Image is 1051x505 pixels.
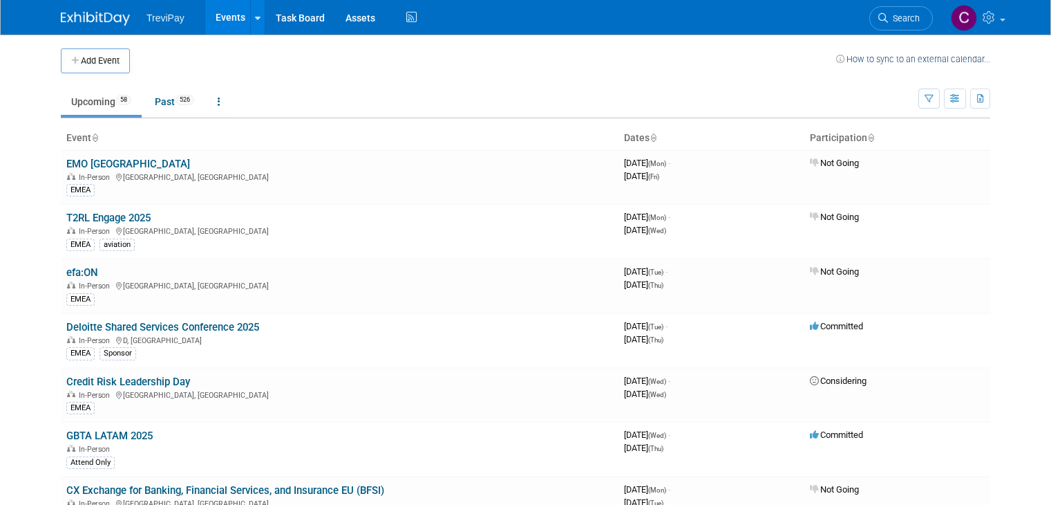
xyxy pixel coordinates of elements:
[648,214,666,221] span: (Mon)
[810,484,859,495] span: Not Going
[624,279,663,290] span: [DATE]
[648,323,663,331] span: (Tue)
[66,484,384,497] a: CX Exchange for Banking, Financial Services, and Insurance EU (BFSI)
[648,227,666,235] span: (Wed)
[624,443,663,453] span: [DATE]
[66,430,153,442] a: GBTA LATAM 2025
[648,432,666,439] span: (Wed)
[624,266,667,277] span: [DATE]
[67,282,75,288] img: In-Person Event
[176,95,194,105] span: 526
[668,430,670,440] span: -
[810,158,859,168] span: Not Going
[66,389,613,400] div: [GEOGRAPHIC_DATA], [GEOGRAPHIC_DATA]
[668,212,670,222] span: -
[66,158,190,170] a: EMO [GEOGRAPHIC_DATA]
[810,266,859,277] span: Not Going
[79,173,114,182] span: In-Person
[116,95,131,105] span: 58
[624,430,670,440] span: [DATE]
[79,227,114,236] span: In-Person
[61,89,142,115] a: Upcoming58
[624,376,670,386] span: [DATE]
[648,391,666,398] span: (Wed)
[624,171,659,181] span: [DATE]
[665,321,667,331] span: -
[67,173,75,180] img: In-Person Event
[100,347,136,360] div: Sponsor
[146,12,184,24] span: TreviPay
[648,336,663,344] span: (Thu)
[66,239,95,251] div: EMEA
[61,48,130,73] button: Add Event
[648,160,666,167] span: (Mon)
[66,184,95,196] div: EMEA
[66,457,115,469] div: Attend Only
[66,171,613,182] div: [GEOGRAPHIC_DATA], [GEOGRAPHIC_DATA]
[61,12,130,26] img: ExhibitDay
[869,6,933,30] a: Search
[888,13,920,24] span: Search
[810,321,863,331] span: Committed
[66,225,613,236] div: [GEOGRAPHIC_DATA], [GEOGRAPHIC_DATA]
[624,484,670,495] span: [DATE]
[624,334,663,345] span: [DATE]
[100,239,135,251] div: aviation
[624,212,670,222] span: [DATE]
[67,227,75,234] img: In-Person Event
[648,268,663,276] span: (Tue)
[810,430,863,440] span: Committed
[61,127,618,150] th: Event
[618,127,804,150] th: Dates
[66,402,95,414] div: EMEA
[648,282,663,289] span: (Thu)
[79,282,114,291] span: In-Person
[810,376,867,386] span: Considering
[665,266,667,277] span: -
[867,132,874,143] a: Sort by Participation Type
[91,132,98,143] a: Sort by Event Name
[648,486,666,494] span: (Mon)
[648,378,666,385] span: (Wed)
[67,391,75,398] img: In-Person Event
[66,279,613,291] div: [GEOGRAPHIC_DATA], [GEOGRAPHIC_DATA]
[66,293,95,306] div: EMEA
[624,225,666,235] span: [DATE]
[804,127,990,150] th: Participation
[648,445,663,452] span: (Thu)
[66,334,613,345] div: D, [GEOGRAPHIC_DATA]
[668,376,670,386] span: -
[648,173,659,181] span: (Fri)
[79,336,114,345] span: In-Person
[66,212,151,224] a: T2RL Engage 2025
[67,445,75,452] img: In-Person Event
[624,158,670,168] span: [DATE]
[650,132,656,143] a: Sort by Start Date
[79,445,114,454] span: In-Person
[66,321,259,333] a: Deloitte Shared Services Conference 2025
[66,347,95,360] div: EMEA
[624,321,667,331] span: [DATE]
[810,212,859,222] span: Not Going
[668,158,670,168] span: -
[144,89,205,115] a: Past526
[66,376,190,388] a: Credit Risk Leadership Day
[66,266,98,279] a: efa:ON
[836,54,990,64] a: How to sync to an external calendar...
[67,336,75,343] img: In-Person Event
[79,391,114,400] span: In-Person
[668,484,670,495] span: -
[951,5,977,31] img: Celia Ahrens
[624,389,666,399] span: [DATE]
